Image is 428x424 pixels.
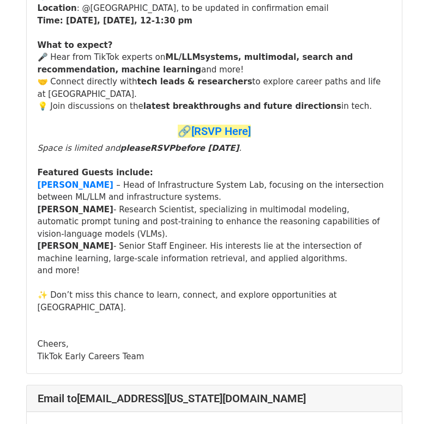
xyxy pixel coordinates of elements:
[38,241,113,251] strong: [PERSON_NAME]
[38,52,353,75] strong: systems, multimodal, search and recommendation, machine learning
[38,392,391,405] h4: Email to [EMAIL_ADDRESS][US_STATE][DOMAIN_NAME]
[120,143,126,153] b: p
[38,204,391,241] div: - Research Scientist, specializing in multimodal modeling, automatic prompt tuning and post-train...
[126,143,150,153] strong: lease
[143,101,341,111] strong: latest breakthroughs and future directions
[38,76,391,100] div: 🤝 Connect directly with to explore career paths and life at [GEOGRAPHIC_DATA].
[38,168,153,177] strong: Featured Guests include:
[60,16,192,26] strong: : [DATE], [DATE], 12-1:30 pm
[191,125,251,138] a: [RSVP Here]
[38,143,126,153] em: Space is limited and
[182,52,200,62] strong: LLM
[38,289,391,314] div: ✨ Don’t miss this chance to learn, connect, and explore opportunities at [GEOGRAPHIC_DATA].
[137,77,252,87] strong: tech leads & researchers
[38,100,391,113] div: 💡 Join discussions on the in tech.
[38,205,113,214] strong: [PERSON_NAME]
[38,51,391,76] div: 🎤 Hear from TikTok experts on and more!
[38,2,391,15] div: : @[GEOGRAPHIC_DATA], to be updated in confirmation email
[165,52,182,62] strong: ML/
[38,40,113,50] strong: What to expect?
[178,125,251,138] span: 🔗
[373,372,428,424] iframe: Chat Widget
[38,240,391,265] div: - Senior Staff Engineer. His interests lie at the intersection of machine learning, large-scale i...
[175,143,239,153] strong: before [DATE]
[38,265,391,277] li: and more!
[38,351,391,363] div: TikTok Early Careers Team
[38,338,391,351] div: Cheers,
[38,16,60,26] strong: Time
[38,3,77,13] strong: Location
[38,179,391,204] div: – Head of Infrastructure System Lab, focusing on the intersection between ML/LLM and infrastructu...
[239,143,242,153] em: .
[150,143,175,153] strong: RSVP
[38,180,113,190] a: [PERSON_NAME]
